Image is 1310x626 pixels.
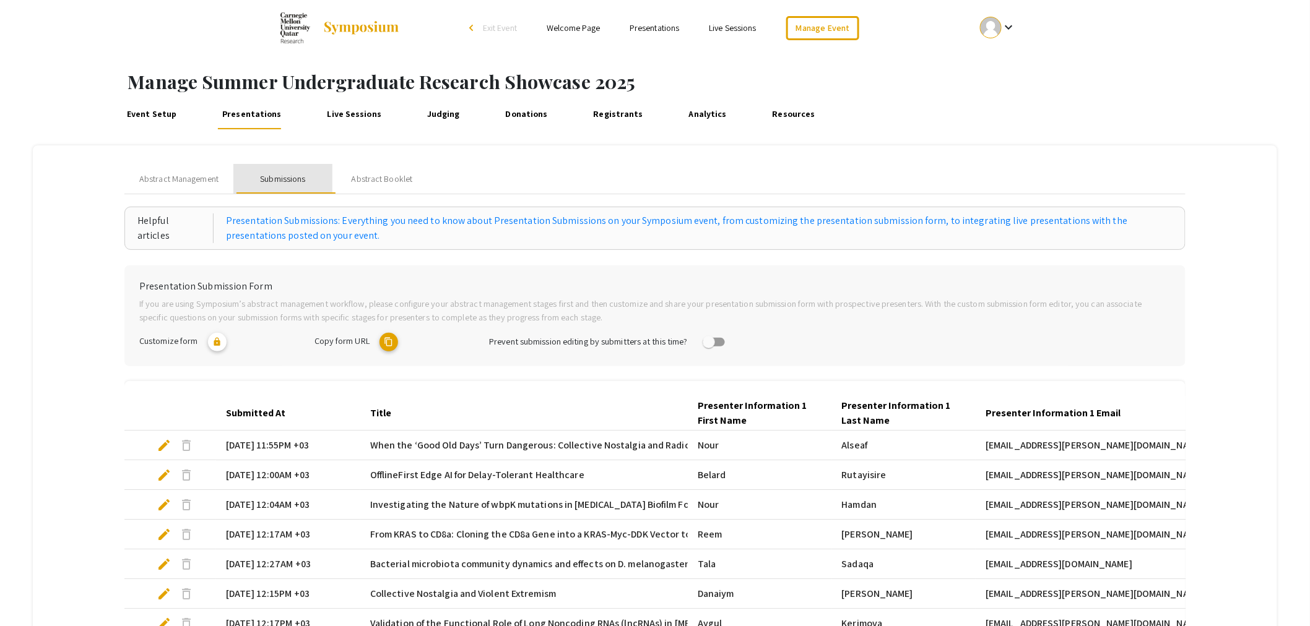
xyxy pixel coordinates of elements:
[630,22,679,33] a: Presentations
[986,406,1121,421] div: Presenter Information 1 Email
[688,431,832,460] mat-cell: Nour
[976,520,1199,549] mat-cell: [EMAIL_ADDRESS][PERSON_NAME][DOMAIN_NAME]
[157,527,171,542] span: edit
[976,431,1199,460] mat-cell: [EMAIL_ADDRESS][PERSON_NAME][DOMAIN_NAME]
[709,22,757,33] a: Live Sessions
[216,549,360,579] mat-cell: [DATE] 12:27AM +03
[370,557,750,572] span: Bacterial microbiota community dynamics and effects on D. melanogaster development
[986,406,1132,421] div: Presenter Information 1 Email
[688,520,832,549] mat-cell: Reem
[832,520,976,549] mat-cell: [PERSON_NAME]
[786,16,859,40] a: Manage Event
[208,333,227,351] mat-icon: lock
[547,22,600,33] a: Welcome Page
[226,406,285,421] div: Submitted At
[698,398,811,428] div: Presenter Information 1 First Name
[370,527,806,542] span: From KRAS to CD8a: Cloning the CD8a Gene into a KRAS-Myc-DDK Vector to Differentiate CD8 Isoforms
[424,100,463,129] a: Judging
[280,12,310,43] img: Summer Undergraduate Research Showcase 2025
[124,100,180,129] a: Event Setup
[502,100,550,129] a: Donations
[216,490,360,520] mat-cell: [DATE] 12:04AM +03
[179,468,194,482] span: delete
[280,12,400,43] a: Summer Undergraduate Research Showcase 2025
[157,438,171,453] span: edit
[157,497,171,512] span: edit
[179,438,194,453] span: delete
[179,586,194,601] span: delete
[967,14,1030,41] button: Expand account dropdown
[216,579,360,609] mat-cell: [DATE] 12:15PM +03
[9,570,53,617] iframe: Chat
[688,460,832,490] mat-cell: Belard
[976,549,1199,579] mat-cell: [EMAIL_ADDRESS][DOMAIN_NAME]
[976,579,1199,609] mat-cell: [EMAIL_ADDRESS][PERSON_NAME][DOMAIN_NAME]
[179,557,194,572] span: delete
[469,24,477,32] div: arrow_back_ios
[832,549,976,579] mat-cell: Sadaqa
[370,468,584,482] span: OfflineFirst Edge AI for Delay-Tolerant Healthcare
[226,213,1173,243] a: Presentation Submissions: Everything you need to know about Presentation Submissions on your Symp...
[260,173,305,186] div: Submissions
[324,100,384,129] a: Live Sessions
[128,71,1310,93] h1: Manage Summer Undergraduate Research Showcase 2025
[370,497,724,512] span: Investigating the Nature of wbpK mutations in [MEDICAL_DATA] Biofilm Formation​
[139,173,219,186] span: Abstract Management
[832,579,976,609] mat-cell: [PERSON_NAME]
[688,579,832,609] mat-cell: Danaiym
[139,335,197,347] span: Customize form
[842,398,955,428] div: Presenter Information 1 Last Name
[219,100,285,129] a: Presentations
[157,557,171,572] span: edit
[842,398,966,428] div: Presenter Information 1 Last Name
[216,460,360,490] mat-cell: [DATE] 12:00AM +03
[137,213,214,243] div: Helpful articles
[370,586,556,601] span: Collective Nostalgia and Violent Extremism
[976,460,1199,490] mat-cell: [EMAIL_ADDRESS][PERSON_NAME][DOMAIN_NAME]
[688,549,832,579] mat-cell: Tala
[688,490,832,520] mat-cell: Nour
[226,406,297,421] div: Submitted At
[698,398,822,428] div: Presenter Information 1 First Name
[832,431,976,460] mat-cell: Alseaf
[179,527,194,542] span: delete
[685,100,729,129] a: Analytics
[832,460,976,490] mat-cell: Rutayisire
[1002,20,1017,35] mat-icon: Expand account dropdown
[323,20,400,35] img: Symposium by ForagerOne
[769,100,818,129] a: Resources
[483,22,517,33] span: Exit Event
[179,497,194,512] span: delete
[216,520,360,549] mat-cell: [DATE] 12:17AM +03
[380,333,398,351] mat-icon: copy URL
[976,490,1199,520] mat-cell: [EMAIL_ADDRESS][PERSON_NAME][DOMAIN_NAME]
[314,335,370,347] span: Copy form URL
[370,406,402,421] div: Title
[832,490,976,520] mat-cell: Hamdan
[216,431,360,460] mat-cell: [DATE] 11:55PM +03
[157,468,171,482] span: edit
[157,586,171,601] span: edit
[139,297,1171,324] p: If you are using Symposium’s abstract management workflow, please configure your abstract managem...
[139,280,1171,292] h6: Presentation Submission Form
[489,335,687,347] span: Prevent submission editing by submitters at this time?
[590,100,646,129] a: Registrants
[352,173,413,186] div: Abstract Booklet
[370,438,728,453] span: When the ‘Good Old Days’ Turn Dangerous: Collective Nostalgia and Radicalization
[370,406,391,421] div: Title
